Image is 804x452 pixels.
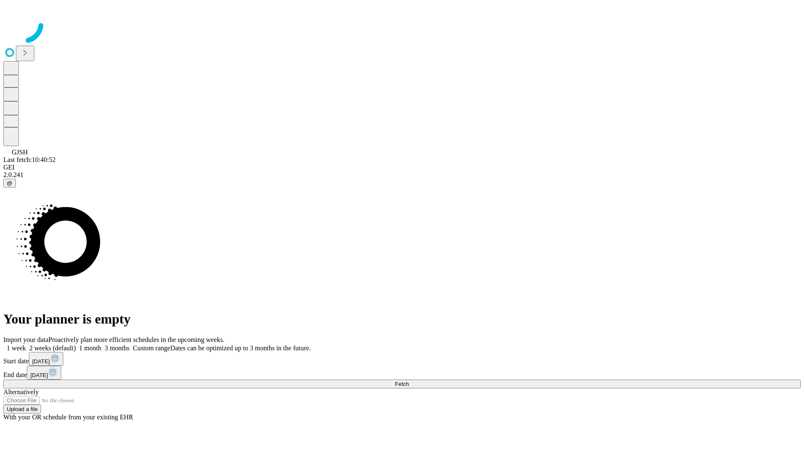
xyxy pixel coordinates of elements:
[3,171,801,179] div: 2.0.241
[27,366,61,380] button: [DATE]
[3,352,801,366] div: Start date
[133,344,170,352] span: Custom range
[79,344,101,352] span: 1 month
[49,336,224,343] span: Proactively plan more efficient schedules in the upcoming weeks.
[3,179,16,187] button: @
[7,344,26,352] span: 1 week
[3,311,801,327] h1: Your planner is empty
[12,149,28,156] span: GJSH
[7,180,13,186] span: @
[3,405,41,413] button: Upload a file
[32,358,50,365] span: [DATE]
[3,164,801,171] div: GEI
[3,336,49,343] span: Import your data
[3,413,133,421] span: With your OR schedule from your existing EHR
[105,344,129,352] span: 3 months
[3,156,56,163] span: Last fetch: 10:40:52
[3,380,801,388] button: Fetch
[30,372,48,378] span: [DATE]
[170,344,311,352] span: Dates can be optimized up to 3 months in the future.
[3,366,801,380] div: End date
[29,352,63,366] button: [DATE]
[3,388,39,395] span: Alternatively
[29,344,76,352] span: 2 weeks (default)
[395,381,409,387] span: Fetch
